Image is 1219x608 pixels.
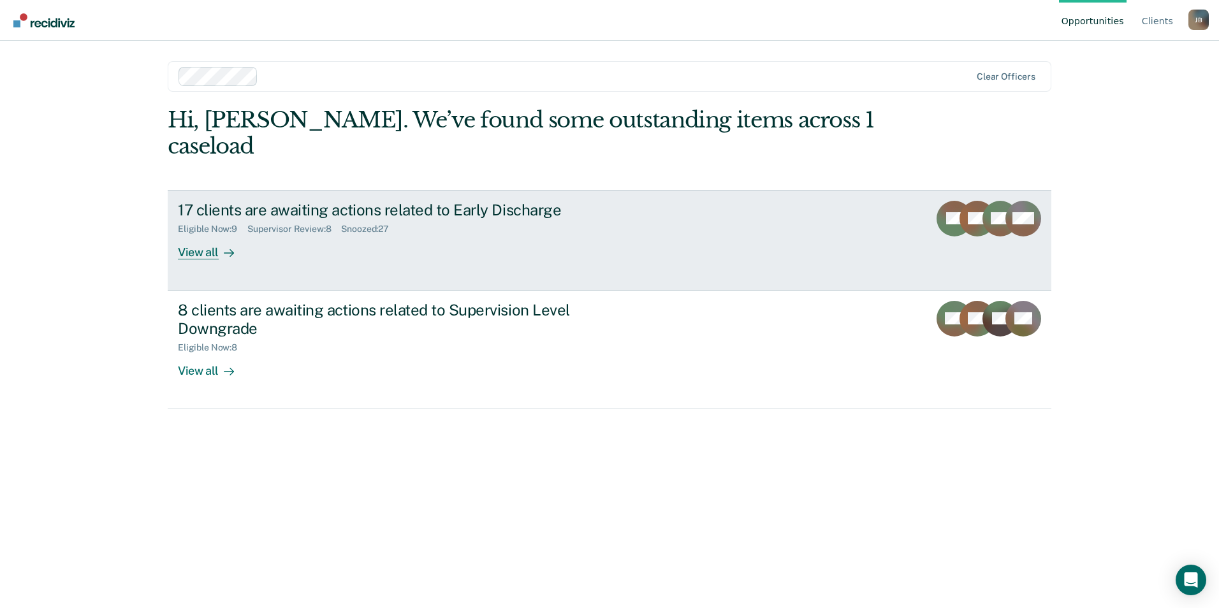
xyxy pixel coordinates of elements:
[247,224,341,235] div: Supervisor Review : 8
[1188,10,1209,30] button: Profile dropdown button
[178,235,249,259] div: View all
[1176,565,1206,595] div: Open Intercom Messenger
[178,353,249,378] div: View all
[168,291,1051,409] a: 8 clients are awaiting actions related to Supervision Level DowngradeEligible Now:8View all
[977,71,1035,82] div: Clear officers
[168,190,1051,291] a: 17 clients are awaiting actions related to Early DischargeEligible Now:9Supervisor Review:8Snooze...
[168,107,875,159] div: Hi, [PERSON_NAME]. We’ve found some outstanding items across 1 caseload
[178,342,247,353] div: Eligible Now : 8
[1188,10,1209,30] div: J B
[13,13,75,27] img: Recidiviz
[178,201,625,219] div: 17 clients are awaiting actions related to Early Discharge
[178,224,247,235] div: Eligible Now : 9
[341,224,399,235] div: Snoozed : 27
[178,301,625,338] div: 8 clients are awaiting actions related to Supervision Level Downgrade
